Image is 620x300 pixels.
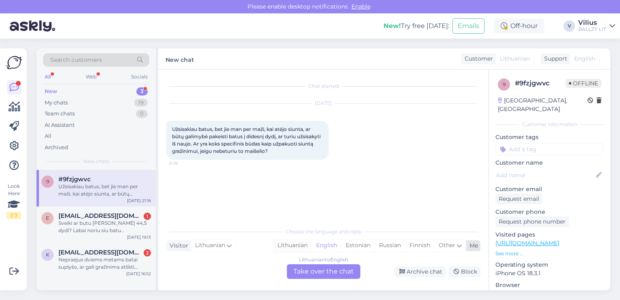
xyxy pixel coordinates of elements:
[287,264,360,279] div: Take over the chat
[341,239,375,252] div: Estonian
[45,121,75,129] div: AI Assistant
[166,83,480,90] div: Chat started
[58,183,151,198] div: Užsisakiau batus, bet jie man per maži, kai atėjo siunta, ar būtų galimybė pakeisti batus į dides...
[495,216,569,227] div: Request phone number
[578,26,606,33] div: BALLZY LIT
[383,21,449,31] div: Try free [DATE]:
[50,56,102,64] span: Search customers
[6,212,21,219] div: 1 / 3
[495,208,604,216] p: Customer phone
[452,18,484,34] button: Emails
[515,78,566,88] div: # 9fzjgwvc
[495,239,559,247] a: [URL][DOMAIN_NAME]
[405,239,434,252] div: Finnish
[466,241,478,250] div: Me
[45,110,75,118] div: Team chats
[500,54,530,63] span: Lithuanian
[495,281,604,289] p: Browser
[83,158,109,165] span: New chats
[45,132,52,140] div: All
[394,266,446,277] div: Archive chat
[166,53,194,64] label: New chat
[449,266,480,277] div: Block
[495,185,604,193] p: Customer email
[375,239,405,252] div: Russian
[495,159,604,167] p: Customer name
[129,72,149,82] div: Socials
[126,271,151,277] div: [DATE] 16:52
[498,96,588,113] div: [GEOGRAPHIC_DATA], [GEOGRAPHIC_DATA]
[166,228,480,235] div: Choose the language and reply
[439,241,455,249] span: Other
[495,133,604,141] p: Customer tags
[166,241,188,250] div: Visitor
[45,99,68,107] div: My chats
[273,239,312,252] div: Lithuanian
[461,54,493,63] div: Customer
[45,87,57,96] div: New
[6,55,22,70] img: Askly Logo
[299,256,348,263] div: Lithuanian to English
[541,54,567,63] div: Support
[574,54,595,63] span: English
[578,20,606,26] div: Vilius
[84,72,98,82] div: Web
[566,79,601,88] span: Offline
[495,230,604,239] p: Visited pages
[58,256,151,271] div: Nepraėjus dviems metams batai suplyšo, ar gali gražinima atlikti internetu ar tik fizinėse parduo...
[172,126,322,154] span: Užsisakiau batus, bet jie man per maži, kai atėjo siunta, ar būtų galimybė pakeisti batus į dides...
[349,3,373,10] span: Enable
[58,212,143,220] span: edukas1984@gmail.com
[495,121,604,128] div: Customer information
[383,22,401,30] b: New!
[144,213,151,220] div: 1
[46,252,50,258] span: k
[58,249,143,256] span: kamilerakauskaite37@gmail.com
[578,20,615,33] a: ViliusBALLZY LIT
[134,99,148,107] div: 19
[495,261,604,269] p: Operating system
[127,234,151,240] div: [DATE] 19:13
[503,81,506,87] span: 9
[58,220,151,234] div: Sveiki ar butu [PERSON_NAME] 44,5 dydi? Labai noriu siu batu…
[136,87,148,96] div: 3
[46,178,49,185] span: 9
[166,100,480,107] div: [DATE]
[495,193,542,204] div: Request email
[312,239,341,252] div: English
[144,249,151,257] div: 2
[46,215,49,221] span: e
[495,269,604,278] p: iPhone OS 18.3.1
[496,171,594,180] input: Add name
[43,72,52,82] div: All
[169,160,199,166] span: 21:16
[45,143,68,152] div: Archived
[495,143,604,155] input: Add a tag
[6,183,21,219] div: Look Here
[495,250,604,257] p: See more ...
[58,176,91,183] span: #9fzjgwvc
[136,110,148,118] div: 0
[495,289,604,298] p: Safari 18.3
[195,241,225,250] span: Lithuanian
[494,19,544,33] div: Off-hour
[127,198,151,204] div: [DATE] 21:16
[564,20,575,32] div: V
